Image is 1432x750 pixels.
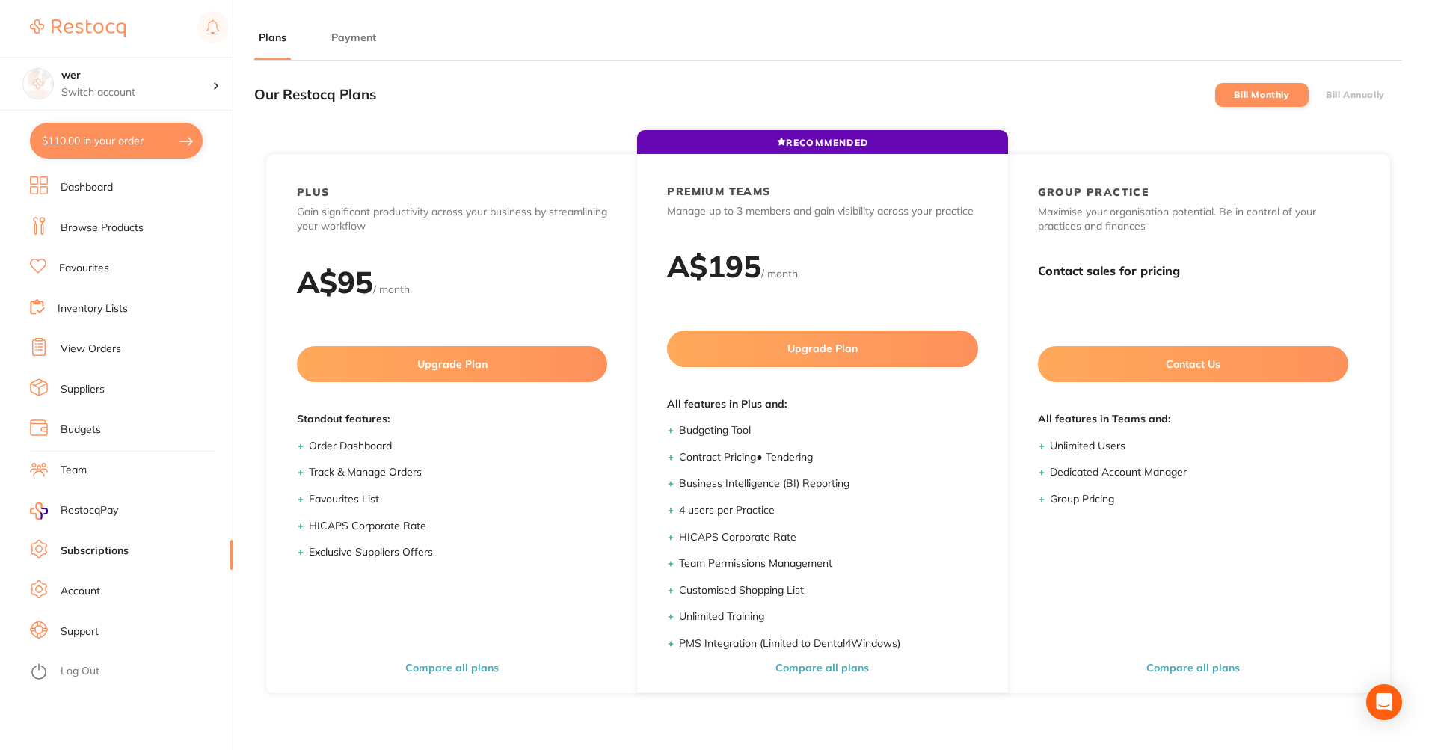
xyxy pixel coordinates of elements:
li: Favourites List [309,492,607,507]
a: Support [61,624,99,639]
button: Compare all plans [401,661,503,674]
li: PMS Integration (Limited to Dental4Windows) [679,636,977,651]
span: / month [373,283,410,296]
li: HICAPS Corporate Rate [309,519,607,534]
p: Gain significant productivity across your business by streamlining your workflow [297,205,607,234]
h3: Contact sales for pricing [1038,264,1348,278]
p: Switch account [61,85,212,100]
li: Order Dashboard [309,439,607,454]
span: Standout features: [297,412,607,427]
a: Browse Products [61,221,144,236]
li: Unlimited Training [679,609,977,624]
p: Maximise your organisation potential. Be in control of your practices and finances [1038,205,1348,234]
li: 4 users per Practice [679,503,977,518]
li: Group Pricing [1050,492,1348,507]
button: $110.00 in your order [30,123,203,159]
label: Bill Annually [1326,90,1385,100]
h2: A$ 95 [297,263,373,301]
li: Exclusive Suppliers Offers [309,545,607,560]
img: Restocq Logo [30,19,126,37]
li: Team Permissions Management [679,556,977,571]
img: wer [23,69,53,99]
a: Restocq Logo [30,11,126,46]
a: Subscriptions [61,544,129,559]
h2: PREMIUM TEAMS [667,185,770,198]
li: Track & Manage Orders [309,465,607,480]
h2: GROUP PRACTICE [1038,185,1149,199]
h2: A$ 195 [667,248,761,285]
label: Bill Monthly [1234,90,1289,100]
span: All features in Plus and: [667,397,977,412]
a: Budgets [61,422,101,437]
li: HICAPS Corporate Rate [679,530,977,545]
a: Favourites [59,261,109,276]
li: Contract Pricing ● Tendering [679,450,977,465]
li: Unlimited Users [1050,439,1348,454]
span: All features in Teams and: [1038,412,1348,427]
button: Upgrade Plan [297,346,607,382]
h4: wer [61,68,212,83]
button: Upgrade Plan [667,331,977,366]
a: Inventory Lists [58,301,128,316]
a: View Orders [61,342,121,357]
li: Business Intelligence (BI) Reporting [679,476,977,491]
h2: PLUS [297,185,330,199]
a: Dashboard [61,180,113,195]
h3: Our Restocq Plans [254,87,376,103]
a: Team [61,463,87,478]
span: RECOMMENDED [777,137,868,148]
a: Suppliers [61,382,105,397]
button: Payment [327,31,381,45]
a: RestocqPay [30,502,118,520]
button: Compare all plans [1142,661,1244,674]
button: Log Out [30,660,228,684]
button: Contact Us [1038,346,1348,382]
button: Compare all plans [771,661,873,674]
li: Dedicated Account Manager [1050,465,1348,480]
a: Account [61,584,100,599]
li: Budgeting Tool [679,423,977,438]
a: Log Out [61,664,99,679]
img: RestocqPay [30,502,48,520]
span: / month [761,267,798,280]
li: Customised Shopping List [679,583,977,598]
p: Manage up to 3 members and gain visibility across your practice [667,204,977,219]
span: RestocqPay [61,503,118,518]
div: Open Intercom Messenger [1366,684,1402,720]
button: Plans [254,31,291,45]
